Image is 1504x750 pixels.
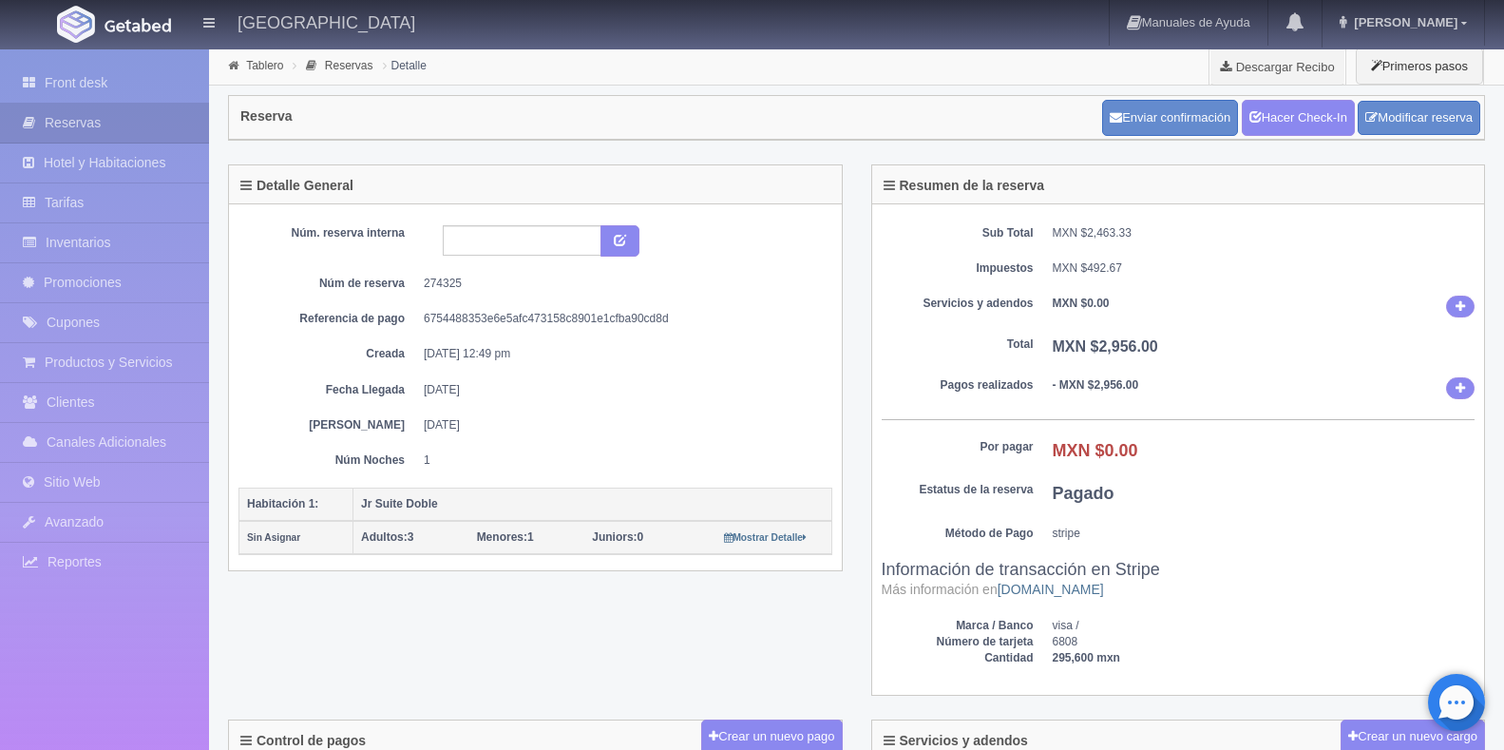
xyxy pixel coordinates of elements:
[724,532,807,543] small: Mostrar Detalle
[1356,48,1483,85] button: Primeros pasos
[253,311,405,327] dt: Referencia de pago
[253,382,405,398] dt: Fecha Llegada
[882,482,1034,498] dt: Estatus de la reserva
[1053,651,1120,664] b: 295,600 mxn
[592,530,643,544] span: 0
[1349,15,1457,29] span: [PERSON_NAME]
[882,582,1104,597] small: Más información en
[253,417,405,433] dt: [PERSON_NAME]
[378,56,431,74] li: Detalle
[882,439,1034,455] dt: Por pagar
[424,276,818,292] dd: 274325
[1053,378,1139,392] b: - MXN $2,956.00
[361,530,408,544] strong: Adultos:
[882,526,1034,542] dt: Método de Pago
[1242,100,1355,136] a: Hacer Check-In
[1053,338,1158,355] b: MXN $2,956.00
[246,59,283,72] a: Tablero
[361,530,413,544] span: 3
[424,452,818,469] dd: 1
[1053,297,1110,310] b: MXN $0.00
[1053,618,1475,634] dd: visa /
[240,109,293,124] h4: Reserva
[882,260,1034,277] dt: Impuestos
[424,417,818,433] dd: [DATE]
[592,530,637,544] strong: Juniors:
[253,452,405,469] dt: Núm Noches
[998,582,1104,597] a: [DOMAIN_NAME]
[1053,441,1138,460] b: MXN $0.00
[882,225,1034,241] dt: Sub Total
[424,346,818,362] dd: [DATE] 12:49 pm
[247,532,300,543] small: Sin Asignar
[253,346,405,362] dt: Creada
[253,225,405,241] dt: Núm. reserva interna
[1102,100,1238,136] button: Enviar confirmación
[424,382,818,398] dd: [DATE]
[882,377,1034,394] dt: Pagos realizados
[424,311,818,327] dd: 6754488353e6e5afc473158c8901e1cfba90cd8d
[253,276,405,292] dt: Núm de reserva
[1358,101,1480,136] a: Modificar reserva
[240,734,366,748] h4: Control de pagos
[1053,526,1475,542] dd: stripe
[1209,48,1345,86] a: Descargar Recibo
[1053,634,1475,650] dd: 6808
[477,530,534,544] span: 1
[325,59,373,72] a: Reservas
[57,6,95,43] img: Getabed
[240,179,353,193] h4: Detalle General
[882,337,1034,353] dt: Total
[477,530,527,544] strong: Menores:
[882,650,1034,666] dt: Cantidad
[882,634,1034,650] dt: Número de tarjeta
[884,179,1045,193] h4: Resumen de la reserva
[882,618,1034,634] dt: Marca / Banco
[882,296,1034,312] dt: Servicios y adendos
[105,18,171,32] img: Getabed
[1053,260,1475,277] dd: MXN $492.67
[1053,225,1475,241] dd: MXN $2,463.33
[1053,484,1114,503] b: Pagado
[247,497,318,510] b: Habitación 1:
[238,10,415,33] h4: [GEOGRAPHIC_DATA]
[353,488,832,521] th: Jr Suite Doble
[882,561,1475,599] h3: Información de transacción en Stripe
[724,530,807,544] a: Mostrar Detalle
[884,734,1028,748] h4: Servicios y adendos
